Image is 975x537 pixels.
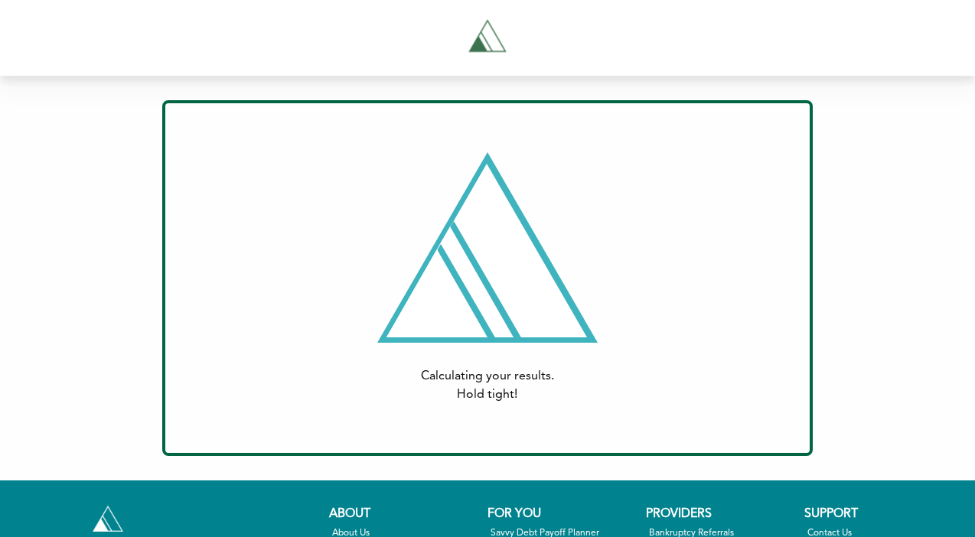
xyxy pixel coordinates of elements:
div: Calculating your results. Hold tight! [214,367,760,404]
img: Tryascend.com [461,12,514,63]
a: Tryascend.com [89,502,127,535]
div: Support [804,505,955,523]
a: Tryascend.com [329,12,646,63]
div: Providers [646,505,797,523]
div: About [329,505,480,523]
img: Tryascend.com [93,506,123,532]
div: For You [487,505,638,523]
